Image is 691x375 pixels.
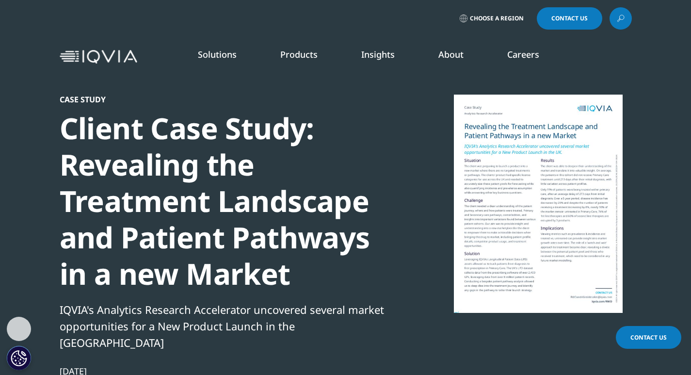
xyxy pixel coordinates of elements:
[280,49,318,60] a: Products
[438,49,464,60] a: About
[60,301,392,351] div: IQVIA's Analytics Research Accelerator uncovered several market opportunities for a New Product L...
[198,49,237,60] a: Solutions
[630,333,667,342] span: Contact Us
[60,110,392,292] div: Client Case Study: Revealing the Treatment Landscape and Patient Pathways in a new Market
[60,95,392,104] div: Case Study
[361,49,395,60] a: Insights
[470,15,524,22] span: Choose a Region
[537,7,602,30] a: Contact Us
[60,50,137,64] img: IQVIA Healthcare Information Technology and Pharma Clinical Research Company
[507,49,539,60] a: Careers
[616,326,681,349] a: Contact Us
[141,34,632,80] nav: Primary
[551,16,588,21] span: Contact Us
[7,346,31,370] button: Cookies Settings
